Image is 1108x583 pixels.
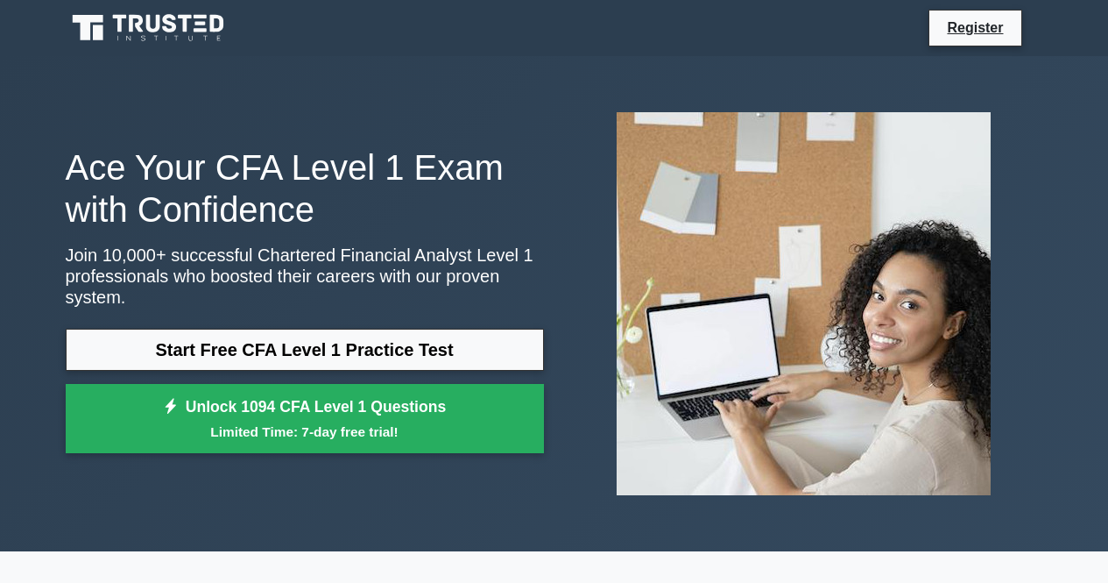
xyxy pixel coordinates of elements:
small: Limited Time: 7-day free trial! [88,422,522,442]
h1: Ace Your CFA Level 1 Exam with Confidence [66,146,544,231]
a: Register [936,17,1013,39]
a: Start Free CFA Level 1 Practice Test [66,329,544,371]
p: Join 10,000+ successful Chartered Financial Analyst Level 1 professionals who boosted their caree... [66,245,544,308]
a: Unlock 1094 CFA Level 1 QuestionsLimited Time: 7-day free trial! [66,384,544,454]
